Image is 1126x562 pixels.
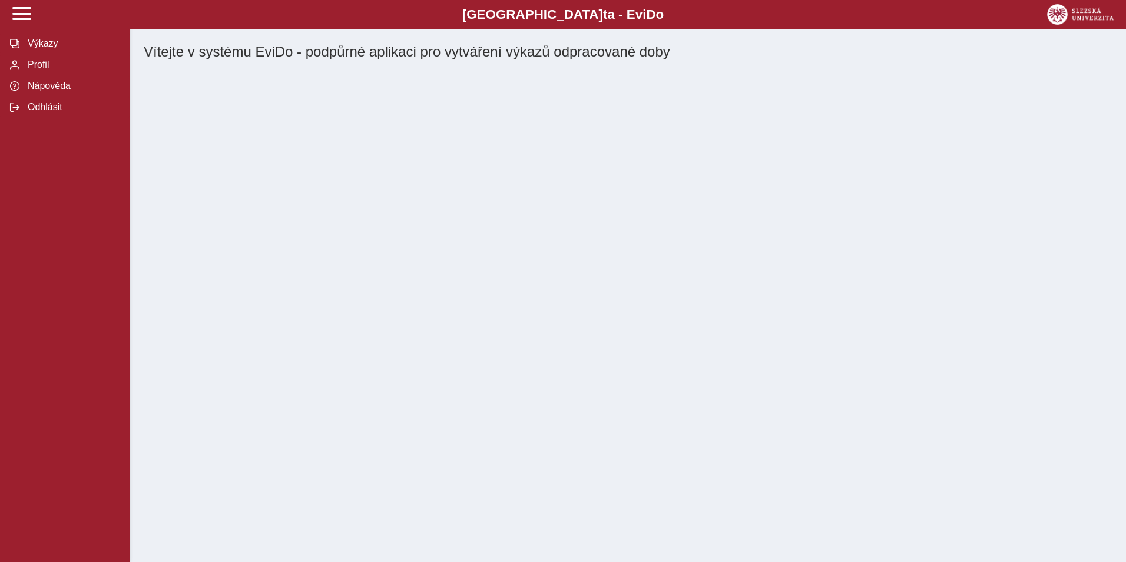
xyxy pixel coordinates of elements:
span: t [603,7,607,22]
span: o [656,7,664,22]
img: logo_web_su.png [1047,4,1114,25]
span: Profil [24,59,120,70]
span: Odhlásit [24,102,120,113]
span: Výkazy [24,38,120,49]
span: Nápověda [24,81,120,91]
span: D [646,7,655,22]
h1: Vítejte v systému EviDo - podpůrné aplikaci pro vytváření výkazů odpracované doby [144,44,1112,60]
b: [GEOGRAPHIC_DATA] a - Evi [35,7,1091,22]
